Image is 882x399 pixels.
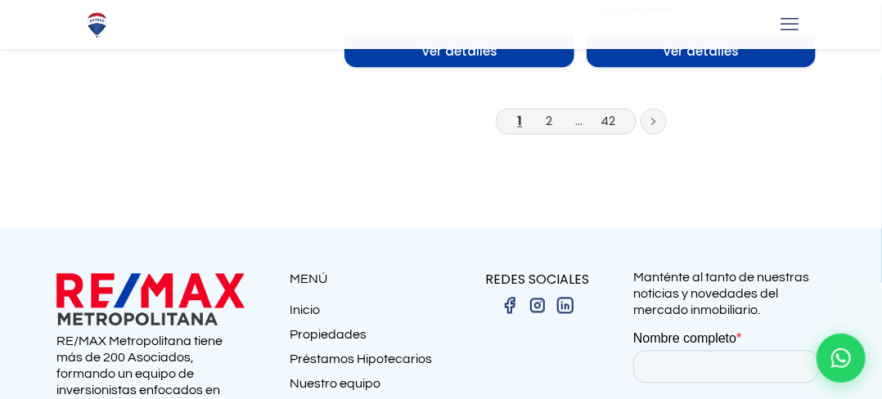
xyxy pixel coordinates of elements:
[344,35,574,68] span: Ver detalles
[83,11,111,39] img: Logo de REMAX
[556,296,575,316] img: linkedin.png
[290,327,441,352] a: Propiedades
[633,270,826,319] p: Manténte al tanto de nuestras noticias y novedades del mercado inmobiliario.
[587,35,817,68] span: Ver detalles
[518,113,523,130] a: 1
[500,296,520,316] img: facebook.png
[528,296,547,316] img: instagram.png
[575,113,583,130] a: ...
[601,113,616,130] a: 42
[776,11,803,38] a: mobile menu
[547,113,553,130] a: 2
[290,352,441,376] a: Préstamos Hipotecarios
[290,270,441,290] p: MENÚ
[290,303,441,327] a: Inicio
[441,270,633,290] p: REDES SOCIALES
[56,270,245,330] img: remax metropolitana logo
